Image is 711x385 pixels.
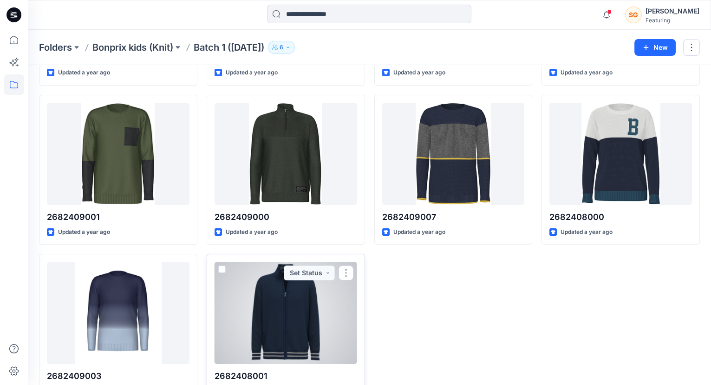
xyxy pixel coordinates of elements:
[47,103,189,205] a: 2682409001
[634,39,676,56] button: New
[226,227,278,237] p: Updated a year ago
[58,68,110,78] p: Updated a year ago
[215,211,357,224] p: 2682409000
[561,68,613,78] p: Updated a year ago
[268,41,295,54] button: 6
[561,227,613,237] p: Updated a year ago
[215,262,357,364] a: 2682408001
[382,211,525,224] p: 2682409007
[393,68,445,78] p: Updated a year ago
[625,7,642,23] div: SG
[194,41,264,54] p: Batch 1 ([DATE])
[280,42,283,53] p: 6
[646,6,699,17] div: [PERSON_NAME]
[549,103,692,205] a: 2682408000
[549,211,692,224] p: 2682408000
[393,227,445,237] p: Updated a year ago
[47,211,189,224] p: 2682409001
[58,227,110,237] p: Updated a year ago
[47,370,189,383] p: 2682409003
[47,262,189,364] a: 2682409003
[646,17,699,24] div: Featuring
[39,41,72,54] a: Folders
[382,103,525,205] a: 2682409007
[226,68,278,78] p: Updated a year ago
[215,103,357,205] a: 2682409000
[92,41,173,54] a: Bonprix kids (Knit)
[215,370,357,383] p: 2682408001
